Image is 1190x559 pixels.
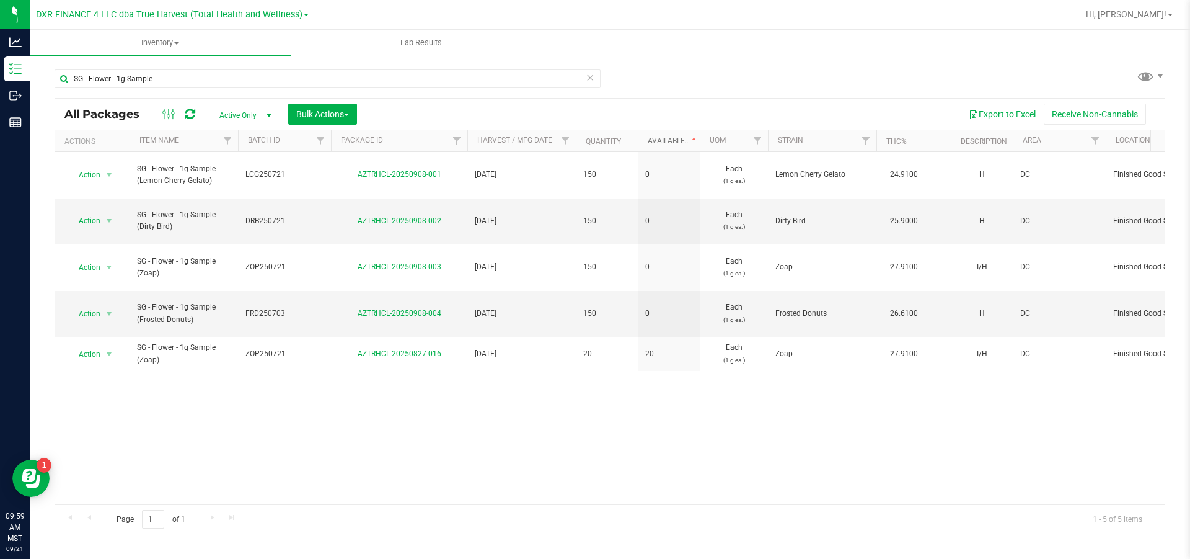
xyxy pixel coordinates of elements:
span: 0 [645,308,692,320]
span: SG - Flower - 1g Sample (Lemon Cherry Gelato) [137,163,231,187]
button: Export to Excel [961,104,1044,125]
a: Filter [218,130,238,151]
span: 0 [645,215,692,227]
div: I/H [958,347,1005,361]
p: (1 g ea.) [707,354,760,366]
div: I/H [958,260,1005,274]
a: AZTRHCL-20250908-004 [358,309,441,318]
input: Search Package ID, Item Name, SKU, Lot or Part Number... [55,69,601,88]
span: Clear [586,69,594,86]
span: 150 [583,169,630,181]
span: DC [1020,348,1098,360]
span: Action [68,212,101,230]
a: Quantity [586,137,621,146]
p: (1 g ea.) [707,314,760,326]
span: DC [1020,261,1098,273]
span: DRB250721 [245,215,324,227]
a: Strain [778,136,803,145]
span: 27.9100 [884,258,924,276]
a: Location [1116,136,1150,145]
span: DC [1020,215,1098,227]
span: Page of 1 [106,510,195,529]
span: ZOP250721 [245,348,324,360]
a: AZTRHCL-20250908-002 [358,217,441,225]
span: [DATE] [475,169,568,181]
input: 1 [142,510,164,529]
span: Each [707,163,760,187]
span: 20 [583,348,630,360]
span: 0 [645,169,692,181]
a: AZTRHCL-20250827-016 [358,349,441,358]
span: All Packages [64,107,152,121]
p: (1 g ea.) [707,175,760,187]
div: Actions [64,137,125,146]
span: [DATE] [475,215,568,227]
span: Each [707,302,760,325]
iframe: Resource center [12,460,50,497]
p: (1 g ea.) [707,267,760,279]
a: Package ID [341,136,383,145]
a: Lab Results [291,30,552,56]
p: (1 g ea.) [707,221,760,233]
span: [DATE] [475,348,568,360]
span: LCG250721 [245,169,324,181]
a: Batch ID [248,136,280,145]
span: SG - Flower - 1g Sample (Dirty Bird) [137,209,231,233]
a: Filter [311,130,331,151]
span: SG - Flower - 1g Sample (Zoap) [137,256,231,279]
span: select [102,259,117,276]
span: 26.6100 [884,305,924,323]
span: Inventory [30,37,291,48]
span: 27.9100 [884,345,924,363]
a: Area [1023,136,1041,145]
a: Filter [555,130,576,151]
iframe: Resource center unread badge [37,458,51,473]
a: Description [961,137,1007,146]
a: Filter [447,130,467,151]
a: Filter [747,130,768,151]
span: DC [1020,308,1098,320]
a: UOM [710,136,726,145]
span: Each [707,256,760,279]
span: 20 [645,348,692,360]
inline-svg: Analytics [9,36,22,48]
span: FRD250703 [245,308,324,320]
span: Zoap [775,261,869,273]
button: Bulk Actions [288,104,357,125]
inline-svg: Reports [9,116,22,128]
inline-svg: Outbound [9,89,22,102]
span: [DATE] [475,308,568,320]
a: AZTRHCL-20250908-003 [358,262,441,271]
span: Each [707,342,760,365]
span: [DATE] [475,261,568,273]
button: Receive Non-Cannabis [1044,104,1146,125]
span: ZOP250721 [245,261,324,273]
span: Lab Results [384,37,459,48]
div: H [958,168,1005,182]
span: SG - Flower - 1g Sample (Frosted Donuts) [137,302,231,325]
span: 1 - 5 of 5 items [1083,510,1152,529]
span: select [102,166,117,184]
a: Inventory [30,30,291,56]
span: 0 [645,261,692,273]
span: Each [707,209,760,233]
span: 150 [583,308,630,320]
span: Action [68,305,101,323]
a: Harvest / Mfg Date [477,136,552,145]
span: SG - Flower - 1g Sample (Zoap) [137,342,231,365]
span: DC [1020,169,1098,181]
span: Frosted Donuts [775,308,869,320]
div: H [958,306,1005,321]
span: Action [68,166,101,184]
span: 150 [583,261,630,273]
span: Action [68,346,101,363]
span: Hi, [PERSON_NAME]! [1086,9,1166,19]
span: 24.9100 [884,166,924,184]
span: Dirty Bird [775,215,869,227]
a: Item Name [139,136,179,145]
span: select [102,305,117,323]
span: 150 [583,215,630,227]
span: Lemon Cherry Gelato [775,169,869,181]
a: Filter [856,130,876,151]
